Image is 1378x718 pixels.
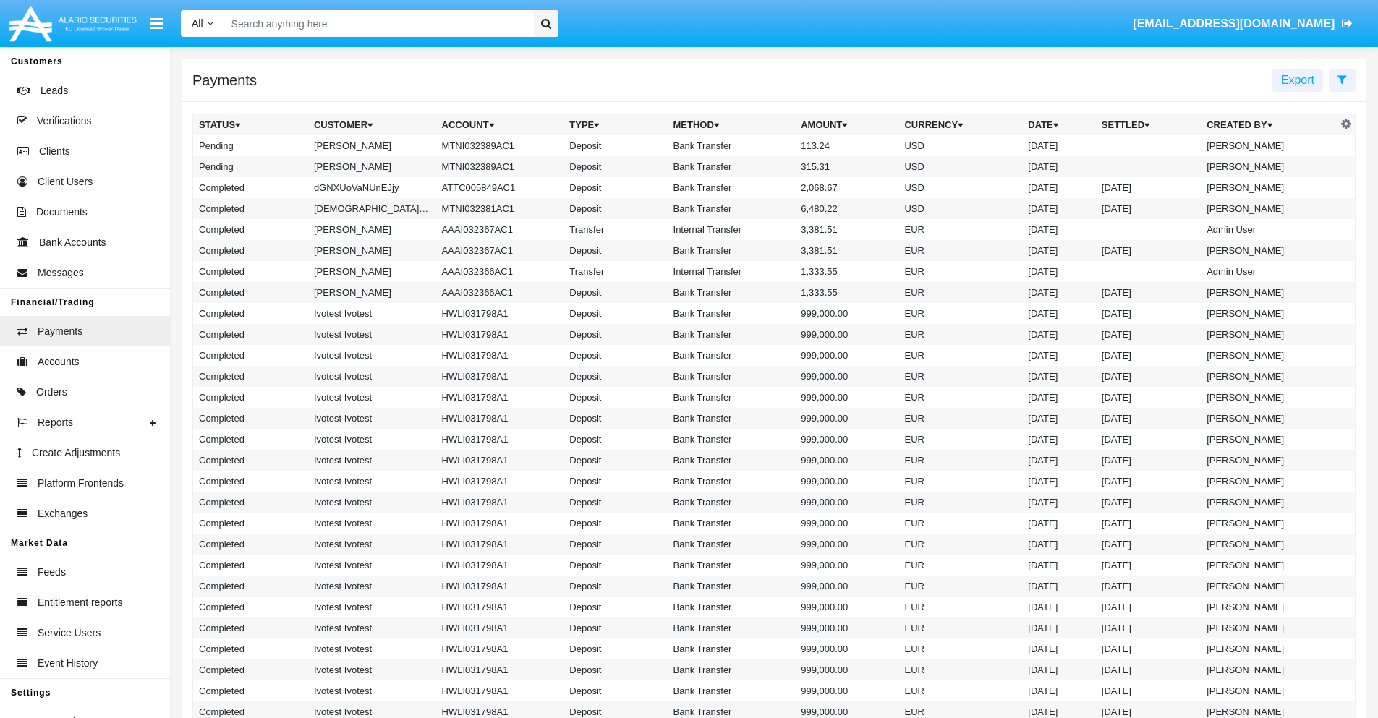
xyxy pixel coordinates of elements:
[795,324,898,345] td: 999,000.00
[898,324,1022,345] td: EUR
[1281,74,1314,86] span: Export
[1096,450,1201,471] td: [DATE]
[38,625,101,641] span: Service Users
[308,198,436,219] td: [DEMOGRAPHIC_DATA] Watsica
[795,534,898,555] td: 999,000.00
[1022,387,1096,408] td: [DATE]
[436,282,564,303] td: AAAI032366AC1
[308,303,436,324] td: Ivotest Ivotest
[563,638,667,659] td: Deposit
[1096,429,1201,450] td: [DATE]
[436,597,564,617] td: HWLI031798A1
[308,387,436,408] td: Ivotest Ivotest
[668,659,796,680] td: Bank Transfer
[1201,219,1337,240] td: Admin User
[668,492,796,513] td: Bank Transfer
[1201,303,1337,324] td: [PERSON_NAME]
[1201,617,1337,638] td: [PERSON_NAME]
[193,408,308,429] td: Completed
[1022,471,1096,492] td: [DATE]
[898,492,1022,513] td: EUR
[898,114,1022,136] th: Currency
[1201,135,1337,156] td: [PERSON_NAME]
[1022,114,1096,136] th: Date
[898,659,1022,680] td: EUR
[1096,638,1201,659] td: [DATE]
[308,324,436,345] td: Ivotest Ivotest
[1022,282,1096,303] td: [DATE]
[1096,659,1201,680] td: [DATE]
[563,198,667,219] td: Deposit
[436,534,564,555] td: HWLI031798A1
[898,680,1022,701] td: EUR
[308,135,436,156] td: [PERSON_NAME]
[563,282,667,303] td: Deposit
[308,638,436,659] td: Ivotest Ivotest
[1022,513,1096,534] td: [DATE]
[193,492,308,513] td: Completed
[38,476,124,491] span: Platform Frontends
[668,198,796,219] td: Bank Transfer
[436,324,564,345] td: HWLI031798A1
[668,513,796,534] td: Bank Transfer
[308,345,436,366] td: Ivotest Ivotest
[668,576,796,597] td: Bank Transfer
[1201,177,1337,198] td: [PERSON_NAME]
[193,345,308,366] td: Completed
[795,680,898,701] td: 999,000.00
[436,135,564,156] td: MTNI032389AC1
[193,680,308,701] td: Completed
[1201,513,1337,534] td: [PERSON_NAME]
[1096,282,1201,303] td: [DATE]
[436,387,564,408] td: HWLI031798A1
[1096,513,1201,534] td: [DATE]
[1022,534,1096,555] td: [DATE]
[38,415,73,430] span: Reports
[39,144,70,159] span: Clients
[563,114,667,136] th: Type
[1022,219,1096,240] td: [DATE]
[668,345,796,366] td: Bank Transfer
[308,576,436,597] td: Ivotest Ivotest
[1096,471,1201,492] td: [DATE]
[436,450,564,471] td: HWLI031798A1
[193,324,308,345] td: Completed
[1022,240,1096,261] td: [DATE]
[308,156,436,177] td: [PERSON_NAME]
[795,387,898,408] td: 999,000.00
[436,680,564,701] td: HWLI031798A1
[898,135,1022,156] td: USD
[308,534,436,555] td: Ivotest Ivotest
[898,429,1022,450] td: EUR
[563,513,667,534] td: Deposit
[1201,555,1337,576] td: [PERSON_NAME]
[308,219,436,240] td: [PERSON_NAME]
[436,219,564,240] td: AAAI032367AC1
[193,576,308,597] td: Completed
[1126,4,1360,44] a: [EMAIL_ADDRESS][DOMAIN_NAME]
[898,555,1022,576] td: EUR
[308,471,436,492] td: Ivotest Ivotest
[1201,387,1337,408] td: [PERSON_NAME]
[898,177,1022,198] td: USD
[1022,450,1096,471] td: [DATE]
[436,114,564,136] th: Account
[308,597,436,617] td: Ivotest Ivotest
[668,680,796,701] td: Bank Transfer
[795,471,898,492] td: 999,000.00
[308,114,436,136] th: Customer
[563,450,667,471] td: Deposit
[193,135,308,156] td: Pending
[1201,240,1337,261] td: [PERSON_NAME]
[668,282,796,303] td: Bank Transfer
[1201,282,1337,303] td: [PERSON_NAME]
[308,282,436,303] td: [PERSON_NAME]
[1272,69,1323,92] button: Export
[1201,156,1337,177] td: [PERSON_NAME]
[436,240,564,261] td: AAAI032367AC1
[32,445,120,461] span: Create Adjustments
[1022,492,1096,513] td: [DATE]
[193,555,308,576] td: Completed
[898,303,1022,324] td: EUR
[1096,597,1201,617] td: [DATE]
